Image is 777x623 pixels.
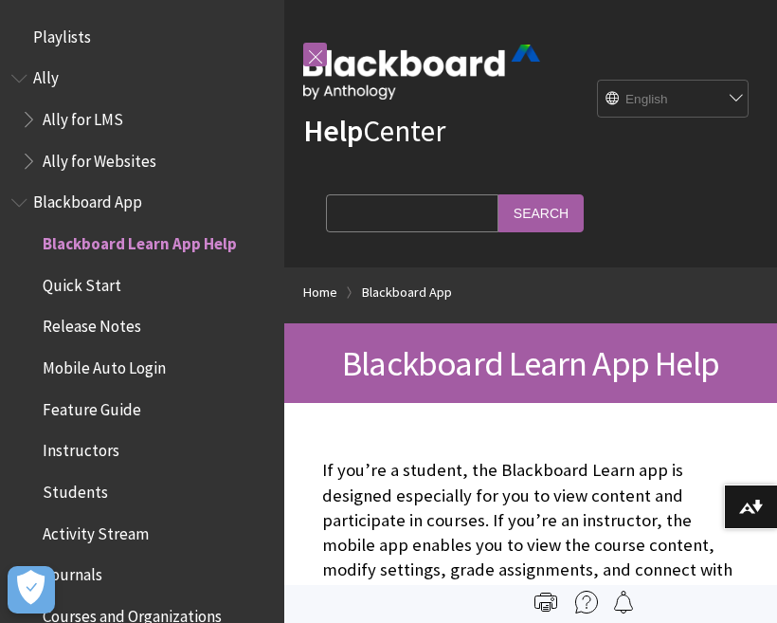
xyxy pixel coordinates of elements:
span: Playlists [33,21,91,46]
span: Blackboard Learn App Help [342,341,719,385]
a: Blackboard App [362,281,452,304]
span: Ally [33,63,59,88]
img: Blackboard by Anthology [303,45,540,100]
span: Release Notes [43,311,141,337]
span: Blackboard App [33,187,142,212]
p: If you’re a student, the Blackboard Learn app is designed especially for you to view content and ... [322,458,739,607]
span: Blackboard Learn App Help [43,228,237,253]
img: More help [575,591,598,614]
img: Follow this page [612,591,635,614]
nav: Book outline for Playlists [11,21,273,53]
span: Journals [43,559,102,585]
a: Home [303,281,337,304]
span: Feature Guide [43,394,141,419]
button: Open Preferences [8,566,55,614]
select: Site Language Selector [598,81,750,119]
strong: Help [303,112,363,150]
img: Print [534,591,557,614]
span: Activity Stream [43,518,149,543]
span: Ally for Websites [43,145,156,171]
input: Search [498,194,584,231]
span: Quick Start [43,269,121,295]
a: HelpCenter [303,112,445,150]
span: Instructors [43,435,119,461]
span: Mobile Auto Login [43,352,166,377]
span: Ally for LMS [43,103,123,129]
span: Students [43,476,108,502]
nav: Book outline for Anthology Ally Help [11,63,273,177]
